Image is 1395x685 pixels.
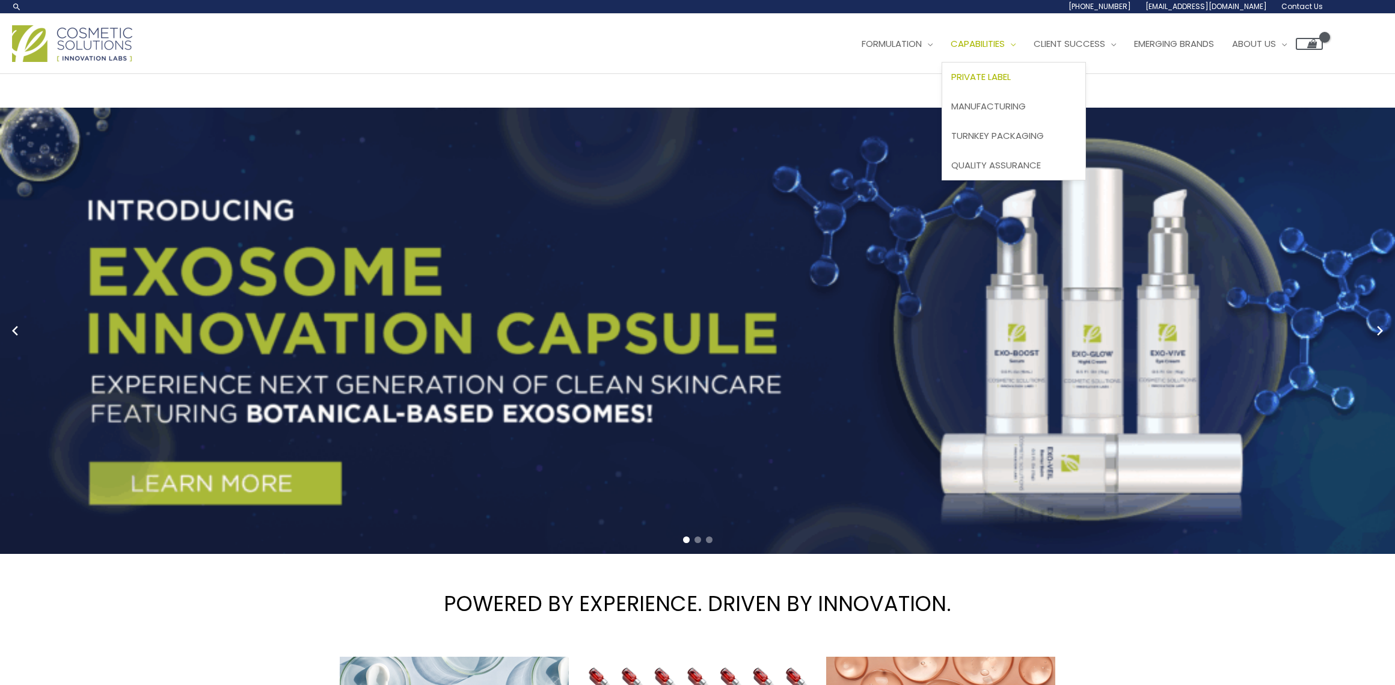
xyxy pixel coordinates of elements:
span: Capabilities [951,37,1005,50]
a: Formulation [853,26,942,62]
a: View Shopping Cart, empty [1296,38,1323,50]
a: Search icon link [12,2,22,11]
span: Go to slide 2 [694,536,701,543]
span: Emerging Brands [1134,37,1214,50]
a: Private Label [942,63,1085,92]
a: Turnkey Packaging [942,121,1085,150]
button: Next slide [1371,322,1389,340]
span: Formulation [862,37,922,50]
nav: Site Navigation [844,26,1323,62]
span: [EMAIL_ADDRESS][DOMAIN_NAME] [1145,1,1267,11]
button: Previous slide [6,322,24,340]
span: Go to slide 3 [706,536,713,543]
img: Cosmetic Solutions Logo [12,25,132,62]
a: Manufacturing [942,92,1085,121]
span: Contact Us [1281,1,1323,11]
span: Turnkey Packaging [951,129,1044,142]
a: Capabilities [942,26,1025,62]
span: Private Label [951,70,1011,83]
span: Quality Assurance [951,159,1041,171]
a: Quality Assurance [942,150,1085,180]
span: Client Success [1034,37,1105,50]
a: Emerging Brands [1125,26,1223,62]
span: Manufacturing [951,100,1026,112]
a: About Us [1223,26,1296,62]
span: Go to slide 1 [683,536,690,543]
span: [PHONE_NUMBER] [1068,1,1131,11]
span: About Us [1232,37,1276,50]
a: Client Success [1025,26,1125,62]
